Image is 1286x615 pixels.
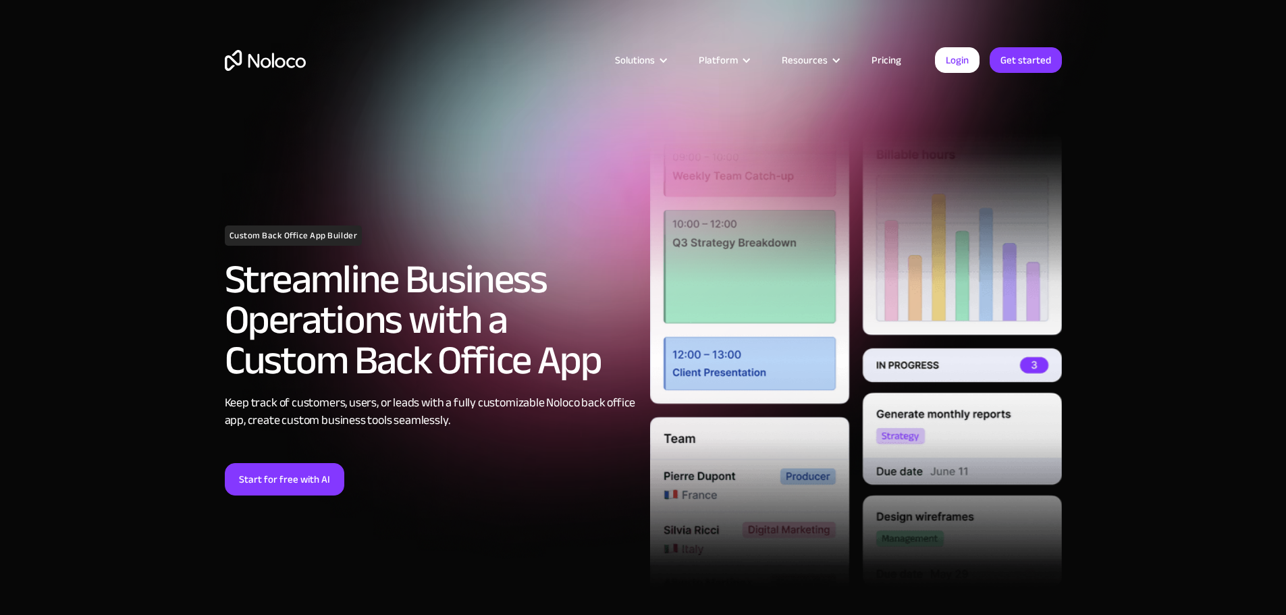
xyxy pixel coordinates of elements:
[225,259,637,381] h2: Streamline Business Operations with a Custom Back Office App
[225,394,637,429] div: Keep track of customers, users, or leads with a fully customizable Noloco back office app, create...
[782,51,828,69] div: Resources
[225,50,306,71] a: home
[990,47,1062,73] a: Get started
[682,51,765,69] div: Platform
[855,51,918,69] a: Pricing
[935,47,980,73] a: Login
[225,225,363,246] h1: Custom Back Office App Builder
[699,51,738,69] div: Platform
[225,463,344,496] a: Start for free with AI
[598,51,682,69] div: Solutions
[765,51,855,69] div: Resources
[615,51,655,69] div: Solutions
